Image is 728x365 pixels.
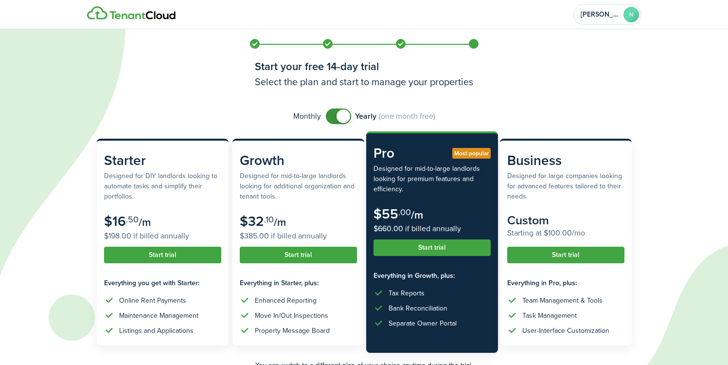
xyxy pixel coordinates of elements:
[240,211,264,231] subscription-pricing-card-price-amount: $32
[240,230,357,242] subscription-pricing-card-price-annual: $385.00 if billed annually
[240,247,357,263] button: Start trial
[255,295,317,306] div: Enhanced Reporting
[522,295,603,306] div: Team Management & Tools
[507,247,624,263] button: Start trial
[104,211,126,231] subscription-pricing-card-price-amount: $16
[240,150,357,171] subscription-pricing-card-title: Growth
[255,310,328,321] div: Move In/Out Inspections
[104,150,221,171] subscription-pricing-card-title: Starter
[119,310,198,321] div: Maintenance Management
[522,326,609,336] div: User-Interface Customization
[581,11,620,18] span: Nate
[104,247,221,263] button: Start trial
[373,204,398,224] subscription-pricing-card-price-amount: $55
[411,207,423,223] subscription-pricing-card-price-period: /m
[398,206,411,219] subscription-pricing-card-price-cents: .00
[373,271,491,281] subscription-pricing-card-features-title: Everything in Growth, plus:
[255,58,474,74] h1: Start your free 14-day trial
[104,171,221,201] subscription-pricing-card-description: Designed for DIY landlords looking to automate tasks and simplify their portfolios.
[507,171,624,201] subscription-pricing-card-description: Designed for large companies looking for advanced features tailored to their needs.
[507,211,549,229] subscription-pricing-card-price-amount: Custom
[104,278,221,288] subscription-pricing-card-features-title: Everything you get with Starter:
[240,278,357,288] subscription-pricing-card-features-title: Everything in Starter, plus:
[264,213,274,226] subscription-pricing-card-price-cents: .10
[255,74,474,89] h3: Select the plan and start to manage your properties
[389,303,447,313] div: Bank Reconciliation
[104,230,221,242] subscription-pricing-card-price-annual: $198.00 if billed annually
[373,239,491,256] button: Start trial
[573,4,641,25] button: Open menu
[139,214,151,230] subscription-pricing-card-price-period: /m
[373,164,491,194] subscription-pricing-card-description: Designed for mid-to-large landlords looking for premium features and efficiency.
[119,295,186,306] div: Online Rent Payments
[507,150,624,171] subscription-pricing-card-title: Business
[623,7,639,22] avatar-text: N
[119,326,194,336] div: Listings and Applications
[373,223,491,235] subscription-pricing-card-price-annual: $660.00 if billed annually
[507,278,624,288] subscription-pricing-card-features-title: Everything in Pro, plus:
[87,6,176,20] img: Logo
[389,318,457,328] div: Separate Owner Portal
[522,310,577,321] div: Task Management
[274,214,286,230] subscription-pricing-card-price-period: /m
[373,143,491,164] subscription-pricing-card-title: Pro
[126,213,139,226] subscription-pricing-card-price-cents: .50
[255,326,330,336] div: Property Message Board
[507,227,624,239] subscription-pricing-card-price-annual: Starting at $100.00/mo
[240,171,357,201] subscription-pricing-card-description: Designed for mid-to-large landlords looking for additional organization and tenant tools.
[389,288,425,298] div: Tax Reports
[293,110,321,122] span: Monthly
[454,149,489,158] span: Most popular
